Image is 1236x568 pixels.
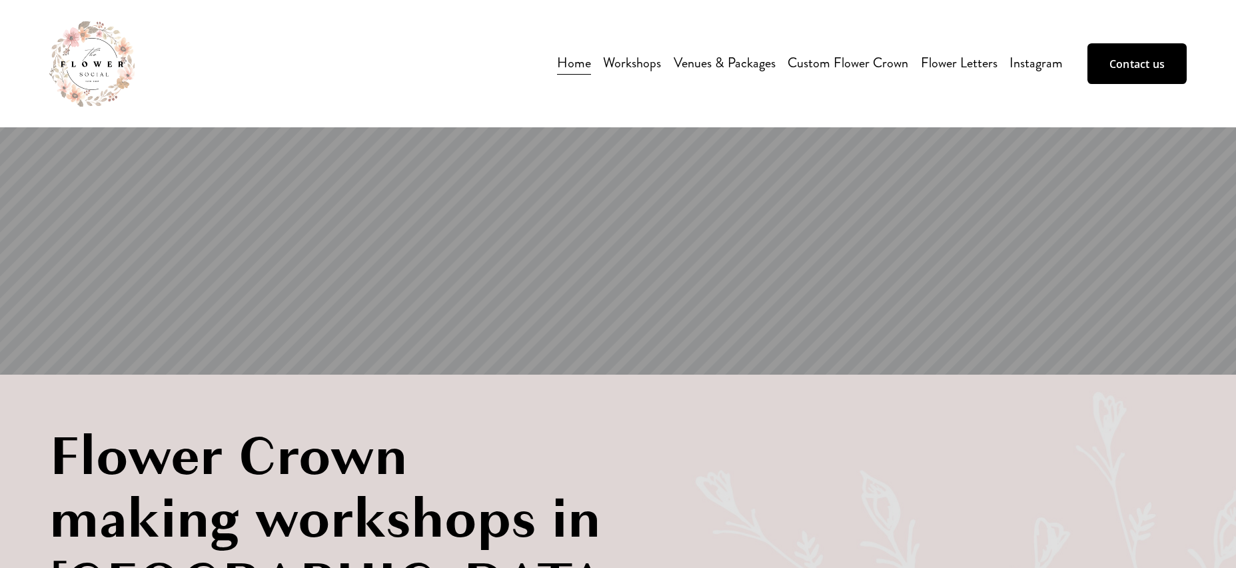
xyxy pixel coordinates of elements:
[921,51,997,76] a: Flower Letters
[603,53,661,75] span: Workshops
[788,51,908,76] a: Custom Flower Crown
[1009,51,1063,76] a: Instagram
[49,21,135,107] img: The Flower Social
[674,51,776,76] a: Venues & Packages
[1087,43,1186,83] a: Contact us
[557,51,591,76] a: Home
[603,51,661,76] a: folder dropdown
